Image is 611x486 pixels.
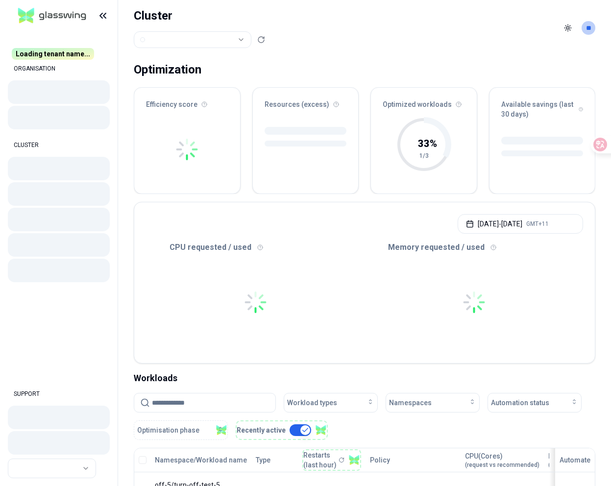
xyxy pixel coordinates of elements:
span: Workload types [287,398,337,408]
div: CLUSTER [8,135,110,155]
h1: Cluster [134,8,265,24]
div: Available savings (last 30 days) [489,88,595,125]
button: Select a value [134,31,251,48]
div: Workloads [134,371,595,385]
tspan: 1/3 [419,152,428,159]
button: CPU(Cores)(request vs recommended) [465,450,539,470]
button: Namespace/Workload name [155,450,247,470]
button: Type [256,450,270,470]
img: GlassWing [14,4,90,27]
div: ORGANISATION [8,59,110,78]
button: Automation status [488,393,582,413]
div: SUPPORT [8,384,110,404]
span: GMT+11 [526,220,549,228]
div: Policy [370,455,456,465]
div: CPU(Cores) [465,451,539,469]
div: Optimized workloads [371,88,477,115]
span: Loading tenant name... [12,48,94,60]
p: Recently active [237,425,286,435]
span: Optimisation phase [137,425,199,435]
div: Automate [560,455,590,465]
span: (request vs recommended) [465,461,539,469]
div: Memory requested / used [365,242,583,253]
div: Optimization [134,60,201,79]
span: Automation status [491,398,549,408]
div: Efficiency score [134,88,240,115]
button: Workload types [284,393,378,413]
tspan: 33 % [417,138,437,149]
button: Optimisation phase [134,420,228,440]
div: Resources (excess) [253,88,359,115]
p: Restarts (last hour) [303,450,337,470]
button: Namespaces [386,393,480,413]
button: [DATE]-[DATE]GMT+11 [458,214,583,234]
span: Namespaces [389,398,432,408]
div: CPU requested / used [146,242,365,253]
